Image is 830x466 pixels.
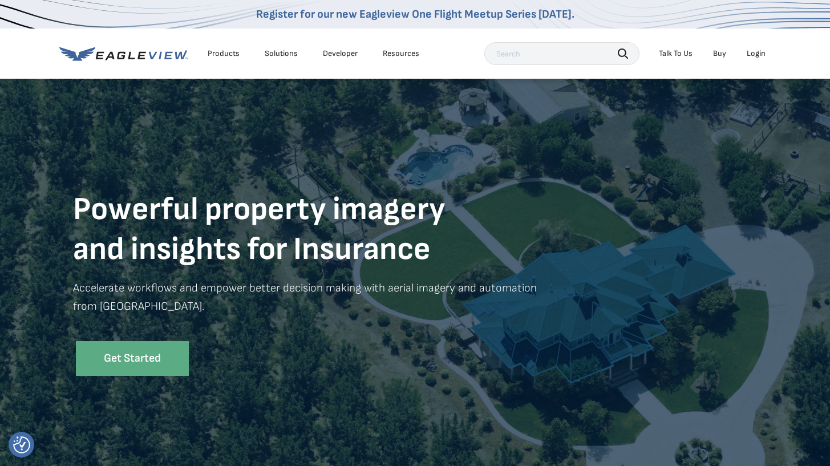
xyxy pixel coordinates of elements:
div: Login [747,48,766,59]
div: Resources [383,48,419,59]
img: Revisit consent button [13,436,30,453]
input: Search [484,42,639,65]
strong: Accelerate workflows and empower better decision making with aerial imagery and automation from [... [73,281,537,313]
button: Consent Preferences [13,436,30,453]
div: Talk To Us [659,48,693,59]
a: Developer [323,48,358,59]
a: Buy [713,48,726,59]
div: Solutions [265,48,298,59]
div: Products [208,48,240,59]
a: Get Started [76,341,189,376]
a: Register for our new Eagleview One Flight Meetup Series [DATE]. [256,7,574,21]
h1: Powerful property imagery and insights for Insurance [73,190,558,270]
